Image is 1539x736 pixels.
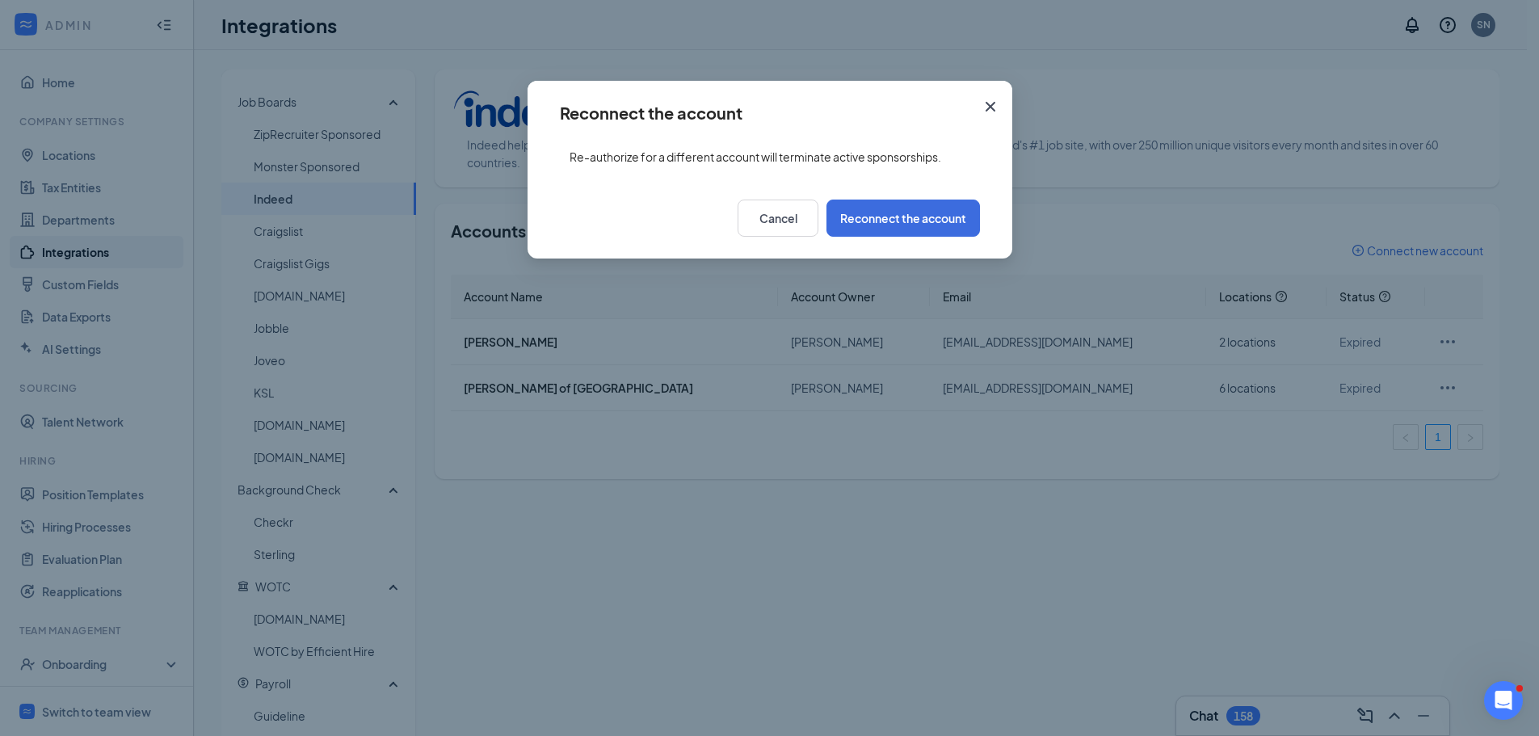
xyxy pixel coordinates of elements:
button: Cancel [738,200,818,237]
svg: Cross [981,97,1000,116]
iframe: Intercom live chat [1484,681,1523,720]
div: Reconnect the account [560,104,742,122]
button: Close [969,81,1012,132]
button: Reconnect the account [826,200,980,237]
span: Re-authorize for a different account will terminate active sponsorships. [560,149,980,165]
